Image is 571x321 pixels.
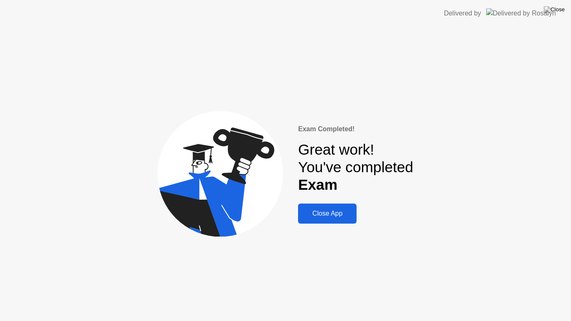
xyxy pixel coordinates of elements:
div: Delivered by [444,8,481,18]
img: Close [544,6,565,13]
div: Great work! You've completed [298,141,413,194]
div: Exam Completed! [298,124,413,134]
button: Close App [298,204,357,224]
div: Close App [301,210,354,217]
img: Delivered by Rosalyn [486,8,556,18]
b: Exam [298,176,337,193]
